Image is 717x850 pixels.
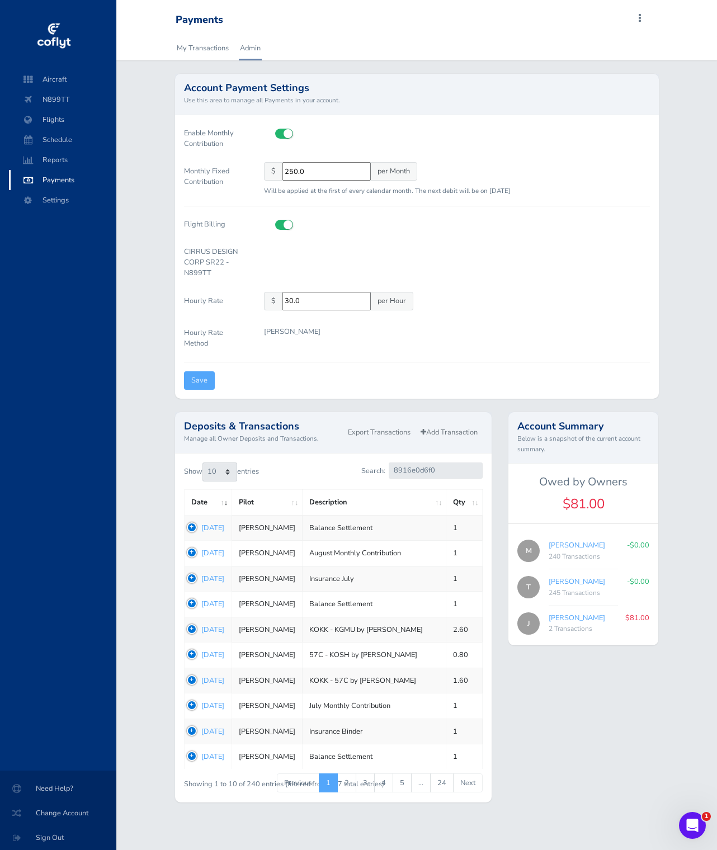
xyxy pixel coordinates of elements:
[517,433,649,454] small: Below is a snapshot of the current account summary.
[549,577,605,587] a: [PERSON_NAME]
[232,643,302,668] td: [PERSON_NAME]
[302,592,446,617] td: Balance Settlement
[264,186,511,195] small: Will be applied at the first of every calendar month. The next debit will be on [DATE]
[201,625,224,635] a: [DATE]
[264,162,283,181] span: $
[430,773,454,792] a: 24
[232,515,302,540] td: [PERSON_NAME]
[302,490,446,515] th: Description: activate to sort column ascending
[176,124,256,153] label: Enable Monthly Contribution
[35,20,72,53] img: coflyt logo
[302,643,446,668] td: 57C - KOSH by [PERSON_NAME]
[517,612,540,635] span: J
[446,617,483,642] td: 2.60
[517,540,540,562] span: M
[232,719,302,744] td: [PERSON_NAME]
[264,326,320,337] p: [PERSON_NAME]
[184,490,232,515] th: Date: activate to sort column ascending
[201,599,224,609] a: [DATE]
[201,752,224,762] a: [DATE]
[446,490,483,515] th: Qty: activate to sort column ascending
[508,475,658,489] h5: Owed by Owners
[508,493,658,514] div: $81.00
[517,576,540,598] span: T
[361,462,483,479] label: Search:
[389,462,483,479] input: Search:
[232,617,302,642] td: [PERSON_NAME]
[446,668,483,693] td: 1.60
[201,650,224,660] a: [DATE]
[184,95,650,105] small: Use this area to manage all Payments in your account.
[201,676,224,686] a: [DATE]
[453,773,483,792] a: Next
[20,110,105,130] span: Flights
[232,693,302,719] td: [PERSON_NAME]
[302,693,446,719] td: July Monthly Contribution
[393,773,412,792] a: 5
[302,566,446,591] td: Insurance July
[374,773,393,792] a: 4
[446,643,483,668] td: 0.80
[446,693,483,719] td: 1
[549,551,618,563] div: 240 Transactions
[184,371,215,390] input: Save
[343,424,416,441] a: Export Transactions
[446,744,483,769] td: 1
[184,83,650,93] h2: Account Payment Settings
[356,773,375,792] a: 3
[319,773,338,792] a: 1
[20,69,105,89] span: Aircraft
[202,462,237,481] select: Showentries
[184,421,343,431] h2: Deposits & Transactions
[20,170,105,190] span: Payments
[201,523,224,533] a: [DATE]
[302,515,446,540] td: Balance Settlement
[370,162,417,181] span: per Month
[232,668,302,693] td: [PERSON_NAME]
[176,215,256,234] label: Flight Billing
[20,150,105,170] span: Reports
[20,130,105,150] span: Schedule
[337,773,356,792] a: 2
[232,592,302,617] td: [PERSON_NAME]
[302,744,446,769] td: Balance Settlement
[446,541,483,566] td: 1
[176,324,256,353] label: Hourly Rate Method
[184,462,259,481] label: Show entries
[201,548,224,558] a: [DATE]
[184,433,343,443] small: Manage all Owner Deposits and Transactions.
[264,292,283,310] span: $
[549,540,605,550] a: [PERSON_NAME]
[201,701,224,711] a: [DATE]
[302,617,446,642] td: KOKK - KGMU by [PERSON_NAME]
[517,421,649,431] h2: Account Summary
[176,162,256,197] label: Monthly Fixed Contribution
[176,292,256,315] label: Hourly Rate
[627,540,649,551] p: -$0.00
[232,744,302,769] td: [PERSON_NAME]
[549,624,616,635] div: 2 Transactions
[302,719,446,744] td: Insurance Binder
[549,613,605,623] a: [PERSON_NAME]
[201,574,224,584] a: [DATE]
[446,515,483,540] td: 1
[679,812,706,839] iframe: Intercom live chat
[302,668,446,693] td: KOKK - 57C by [PERSON_NAME]
[446,592,483,617] td: 1
[416,424,483,441] a: Add Transaction
[13,828,103,848] span: Sign Out
[13,803,103,823] span: Change Account
[176,14,223,26] div: Payments
[176,243,256,283] label: CIRRUS DESIGN CORP SR22 - N899TT
[702,812,711,821] span: 1
[20,190,105,210] span: Settings
[20,89,105,110] span: N899TT
[446,566,483,591] td: 1
[302,541,446,566] td: August Monthly Contribution
[232,490,302,515] th: Pilot: activate to sort column ascending
[232,566,302,591] td: [PERSON_NAME]
[239,36,262,60] a: Admin
[370,292,413,310] span: per Hour
[446,719,483,744] td: 1
[627,576,649,587] p: -$0.00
